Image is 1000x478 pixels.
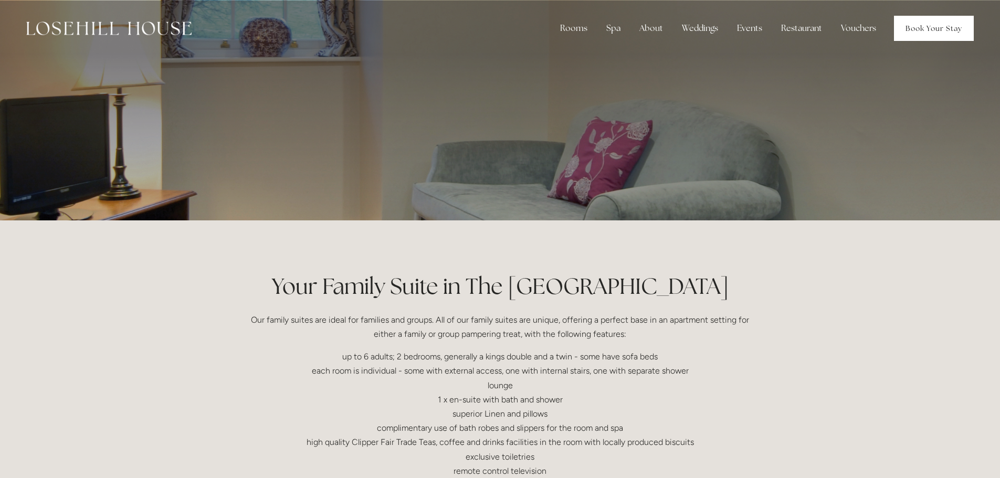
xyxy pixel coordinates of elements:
a: Book Your Stay [894,16,974,41]
div: Spa [598,18,629,39]
p: Our family suites are ideal for families and groups. All of our family suites are unique, offerin... [249,313,751,341]
div: Rooms [552,18,596,39]
div: Restaurant [773,18,830,39]
div: Weddings [673,18,727,39]
img: Losehill House [26,22,192,35]
div: About [631,18,671,39]
a: Vouchers [833,18,885,39]
div: Events [729,18,771,39]
h1: Your Family Suite in The [GEOGRAPHIC_DATA] [249,271,751,302]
